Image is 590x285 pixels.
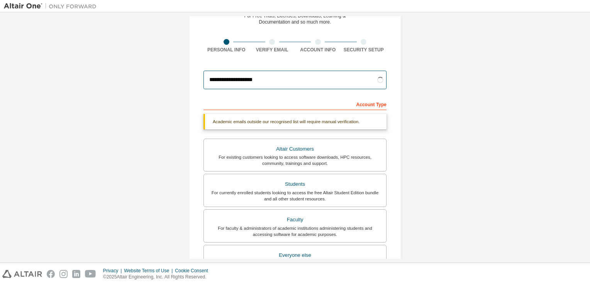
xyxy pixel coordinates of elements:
[209,154,381,166] div: For existing customers looking to access software downloads, HPC resources, community, trainings ...
[203,47,249,53] div: Personal Info
[175,268,212,274] div: Cookie Consent
[4,2,100,10] img: Altair One
[244,13,346,25] div: For Free Trials, Licenses, Downloads, Learning & Documentation and so much more.
[47,270,55,278] img: facebook.svg
[295,47,341,53] div: Account Info
[85,270,96,278] img: youtube.svg
[249,47,295,53] div: Verify Email
[59,270,68,278] img: instagram.svg
[341,47,387,53] div: Security Setup
[72,270,80,278] img: linkedin.svg
[103,268,124,274] div: Privacy
[209,250,381,261] div: Everyone else
[103,274,213,280] p: © 2025 Altair Engineering, Inc. All Rights Reserved.
[124,268,175,274] div: Website Terms of Use
[209,190,381,202] div: For currently enrolled students looking to access the free Altair Student Edition bundle and all ...
[209,225,381,237] div: For faculty & administrators of academic institutions administering students and accessing softwa...
[209,144,381,154] div: Altair Customers
[203,114,387,129] div: Academic emails outside our recognised list will require manual verification.
[209,179,381,190] div: Students
[209,214,381,225] div: Faculty
[2,270,42,278] img: altair_logo.svg
[203,98,387,110] div: Account Type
